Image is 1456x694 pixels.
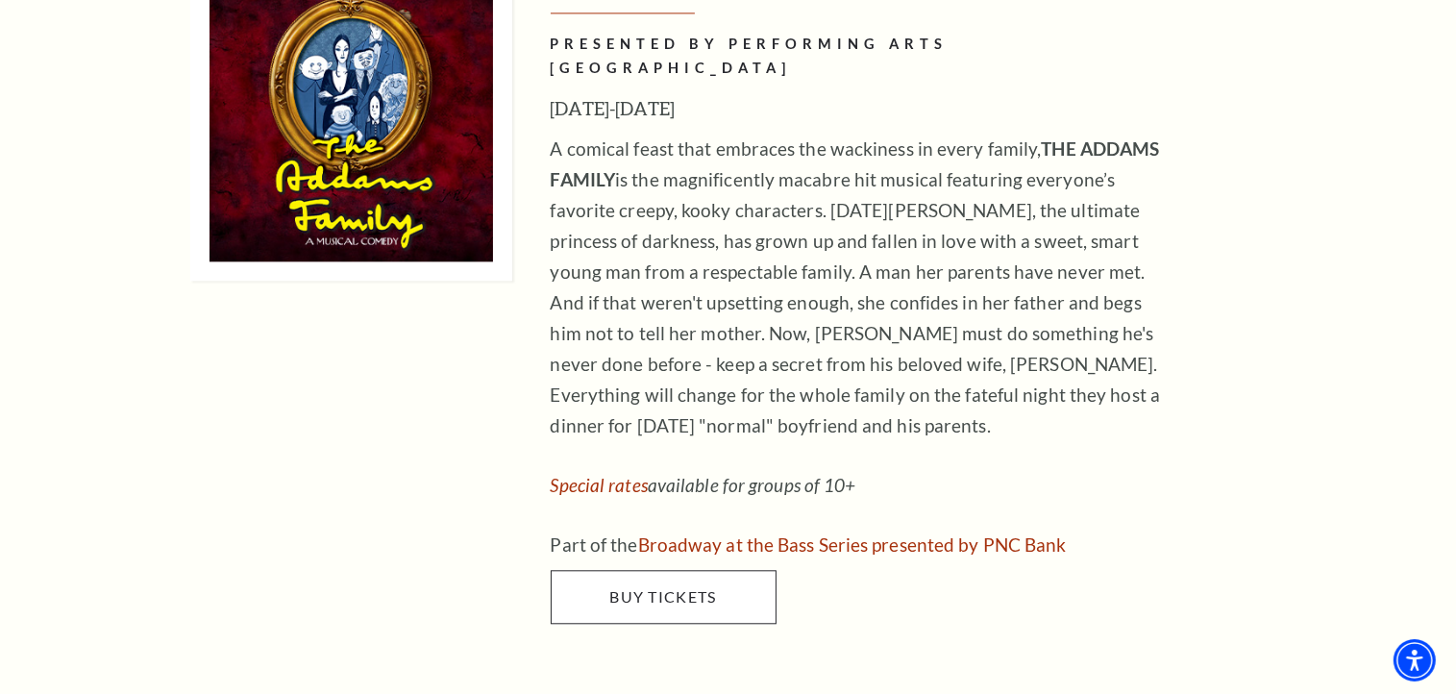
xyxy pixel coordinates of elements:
[638,533,1067,556] a: Broadway at the Bass Series presented by PNC Bank
[551,474,648,496] a: Special rates
[551,474,856,496] em: available for groups of 10+
[551,33,1175,81] h2: PRESENTED BY PERFORMING ARTS [GEOGRAPHIC_DATA]
[551,134,1175,441] p: A comical feast that embraces the wackiness in every family, is the magnificently macabre hit mus...
[609,587,716,606] span: Buy Tickets
[551,530,1175,560] p: Part of the
[551,137,1160,190] strong: THE ADDAMS FAMILY
[551,570,777,624] a: Buy Tickets
[1394,639,1436,682] div: Accessibility Menu
[551,93,1175,124] h3: [DATE]-[DATE]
